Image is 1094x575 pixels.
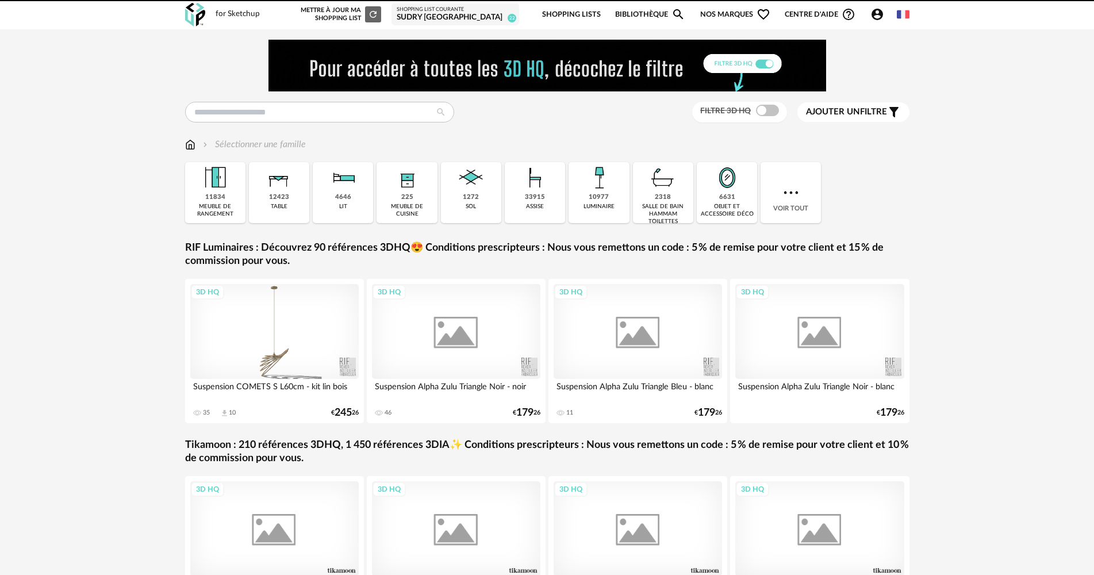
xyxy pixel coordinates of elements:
[190,379,359,402] div: Suspension COMETS S L60cm - kit lin bois
[736,482,769,497] div: 3D HQ
[542,1,601,28] a: Shopping Lists
[185,138,195,151] img: svg+xml;base64,PHN2ZyB3aWR0aD0iMTYiIGhlaWdodD0iMTciIHZpZXdCb3g9IjAgMCAxNiAxNyIgZmlsbD0ibm9uZSIgeG...
[201,138,210,151] img: svg+xml;base64,PHN2ZyB3aWR0aD0iMTYiIGhlaWdodD0iMTYiIHZpZXdCb3g9IjAgMCAxNiAxNiIgZmlsbD0ibm9uZSIgeG...
[185,3,205,26] img: OXP
[455,162,486,193] img: Sol.png
[525,193,545,202] div: 33915
[566,409,573,417] div: 11
[463,193,479,202] div: 1272
[887,105,901,119] span: Filter icon
[520,162,551,193] img: Assise.png
[761,162,821,223] div: Voir tout
[700,107,751,115] span: Filtre 3D HQ
[372,379,541,402] div: Suspension Alpha Zulu Triangle Noir - noir
[554,482,588,497] div: 3D HQ
[877,409,904,417] div: € 26
[508,14,516,22] span: 22
[263,162,294,193] img: Table.png
[199,162,231,193] img: Meuble%20de%20rangement.png
[466,203,476,210] div: sol
[615,1,685,28] a: BibliothèqueMagnify icon
[880,409,897,417] span: 179
[331,409,359,417] div: € 26
[781,182,801,203] img: more.7b13dc1.svg
[806,106,887,118] span: filtre
[842,7,855,21] span: Help Circle Outline icon
[806,108,860,116] span: Ajouter un
[554,285,588,300] div: 3D HQ
[730,279,909,423] a: 3D HQ Suspension Alpha Zulu Triangle Noir - blanc €17926
[185,241,909,269] a: RIF Luminaires : Découvrez 90 références 3DHQ😍 Conditions prescripteurs : Nous vous remettons un ...
[735,379,904,402] div: Suspension Alpha Zulu Triangle Noir - blanc
[870,7,889,21] span: Account Circle icon
[397,6,514,13] div: Shopping List courante
[335,409,352,417] span: 245
[671,7,685,21] span: Magnify icon
[870,7,884,21] span: Account Circle icon
[712,162,743,193] img: Miroir.png
[391,162,423,193] img: Rangement.png
[268,40,826,91] img: FILTRE%20HQ%20NEW_V1%20(4).gif
[584,162,615,193] img: Luminaire.png
[401,193,413,202] div: 225
[298,6,381,22] div: Mettre à jour ma Shopping List
[367,279,546,423] a: 3D HQ Suspension Alpha Zulu Triangle Noir - noir 46 €17926
[736,285,769,300] div: 3D HQ
[189,203,242,218] div: meuble de rangement
[220,409,229,417] span: Download icon
[584,203,615,210] div: luminaire
[229,409,236,417] div: 10
[385,409,391,417] div: 46
[373,285,406,300] div: 3D HQ
[698,409,715,417] span: 179
[269,193,289,202] div: 12423
[526,203,544,210] div: assise
[185,279,364,423] a: 3D HQ Suspension COMETS S L60cm - kit lin bois 35 Download icon 10 €24526
[201,138,306,151] div: Sélectionner une famille
[548,279,728,423] a: 3D HQ Suspension Alpha Zulu Triangle Bleu - blanc 11 €17926
[368,11,378,17] span: Refresh icon
[694,409,722,417] div: € 26
[339,203,347,210] div: lit
[700,1,770,28] span: Nos marques
[719,193,735,202] div: 6631
[589,193,609,202] div: 10977
[397,13,514,23] div: SUDRY [GEOGRAPHIC_DATA]
[271,203,287,210] div: table
[216,9,260,20] div: for Sketchup
[380,203,433,218] div: meuble de cuisine
[335,193,351,202] div: 4646
[655,193,671,202] div: 2318
[185,439,909,466] a: Tikamoon : 210 références 3DHQ, 1 450 références 3DIA✨ Conditions prescripteurs : Nous vous remet...
[191,482,224,497] div: 3D HQ
[797,102,909,122] button: Ajouter unfiltre Filter icon
[513,409,540,417] div: € 26
[757,7,770,21] span: Heart Outline icon
[636,203,690,225] div: salle de bain hammam toilettes
[191,285,224,300] div: 3D HQ
[897,8,909,21] img: fr
[205,193,225,202] div: 11834
[203,409,210,417] div: 35
[516,409,533,417] span: 179
[328,162,359,193] img: Literie.png
[785,7,855,21] span: Centre d'aideHelp Circle Outline icon
[700,203,754,218] div: objet et accessoire déco
[647,162,678,193] img: Salle%20de%20bain.png
[397,6,514,23] a: Shopping List courante SUDRY [GEOGRAPHIC_DATA] 22
[554,379,723,402] div: Suspension Alpha Zulu Triangle Bleu - blanc
[373,482,406,497] div: 3D HQ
